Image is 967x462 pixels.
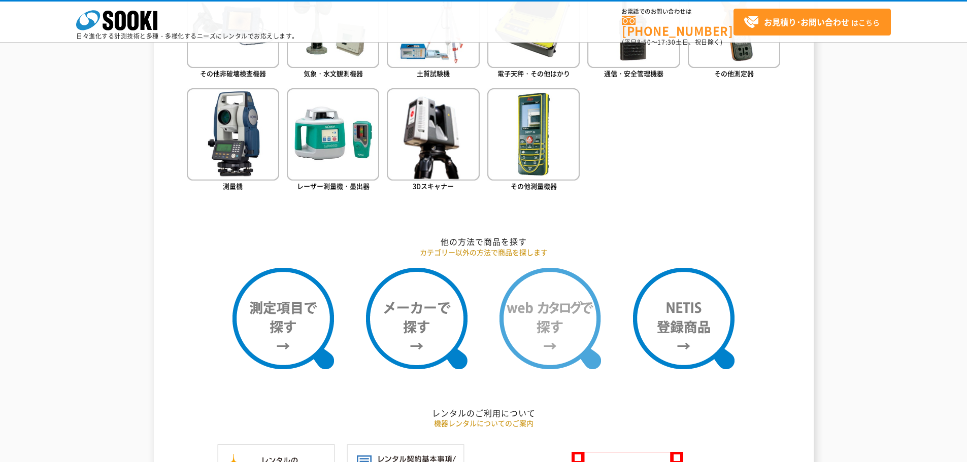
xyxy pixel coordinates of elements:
[187,247,781,258] p: カテゴリー以外の方法で商品を探します
[744,15,880,30] span: はこちら
[413,181,454,191] span: 3Dスキャナー
[733,9,891,35] a: お見積り･お問い合わせはこちら
[657,38,676,47] span: 17:30
[764,16,849,28] strong: お見積り･お問い合わせ
[387,88,479,193] a: 3Dスキャナー
[487,88,580,193] a: その他測量機器
[187,236,781,247] h2: 他の方法で商品を探す
[76,33,298,39] p: 日々進化する計測技術と多種・多様化するニーズにレンタルでお応えします。
[622,38,722,47] span: (平日 ～ 土日、祝日除く)
[187,408,781,418] h2: レンタルのご利用について
[232,268,334,369] img: 測定項目で探す
[487,88,580,181] img: その他測量機器
[511,181,557,191] span: その他測量機器
[223,181,243,191] span: 測量機
[622,16,733,37] a: [PHONE_NUMBER]
[200,68,266,78] span: その他非破壊検査機器
[387,88,479,181] img: 3Dスキャナー
[499,268,601,369] img: webカタログで探す
[297,181,370,191] span: レーザー測量機・墨出器
[304,68,363,78] span: 気象・水文観測機器
[497,68,570,78] span: 電子天秤・その他はかり
[187,88,279,181] img: 測量機
[417,68,450,78] span: 土質試験機
[187,418,781,429] p: 機器レンタルについてのご案内
[287,88,379,193] a: レーザー測量機・墨出器
[637,38,651,47] span: 8:50
[187,88,279,193] a: 測量機
[633,268,735,369] img: NETIS登録商品
[366,268,468,369] img: メーカーで探す
[622,9,733,15] span: お電話でのお問い合わせは
[714,68,754,78] span: その他測定器
[604,68,663,78] span: 通信・安全管理機器
[287,88,379,181] img: レーザー測量機・墨出器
